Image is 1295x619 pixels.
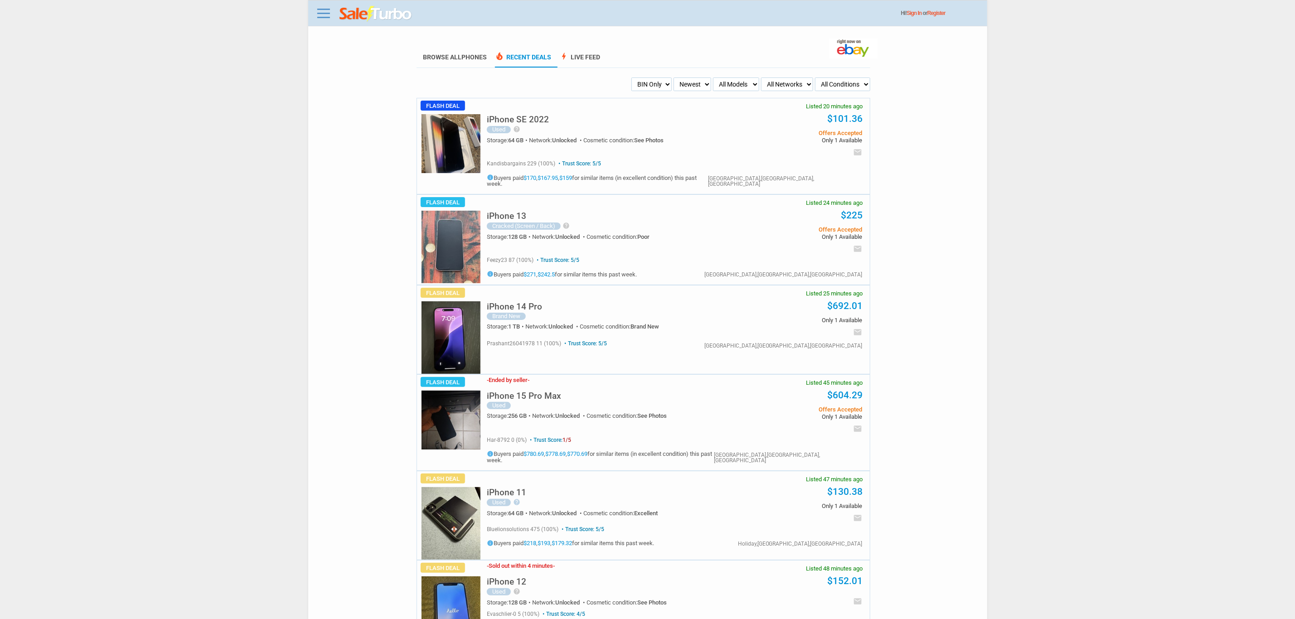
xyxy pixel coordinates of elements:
[487,271,637,277] h5: Buyers paid , for similar items this past week.
[487,437,527,443] span: har-8792 0 (0%)
[726,234,862,240] span: Only 1 Available
[422,391,480,450] img: s-l225.jpg
[487,222,561,230] div: Cracked (Screen / Back)
[487,160,555,167] span: kandisbargains 229 (100%)
[854,597,863,606] i: email
[487,324,525,329] div: Storage:
[548,323,573,330] span: Unlocked
[487,115,549,124] h5: iPhone SE 2022
[806,103,863,109] span: Listed 20 minutes ago
[806,476,863,482] span: Listed 47 minutes ago
[854,424,863,433] i: email
[923,10,946,16] span: or
[634,137,664,144] span: See Photos
[423,53,487,61] a: Browse AllPhones
[487,340,561,347] span: prashant26041978 11 (100%)
[927,10,946,16] a: Register
[841,210,863,221] a: $225
[583,510,658,516] div: Cosmetic condition:
[487,488,526,497] h5: iPhone 11
[513,588,520,595] i: help
[422,211,480,283] img: s-l225.jpg
[560,526,604,532] span: Trust Score: 5/5
[487,377,489,383] span: -
[524,540,536,547] a: $218
[487,257,534,263] span: feezy23 87 (100%)
[532,234,587,240] div: Network:
[422,487,480,560] img: s-l225.jpg
[513,126,520,133] i: help
[637,599,667,606] span: See Photos
[828,575,863,586] a: $152.01
[487,402,511,409] div: Used
[726,130,862,136] span: Offers Accepted
[508,233,527,240] span: 128 GB
[532,413,587,419] div: Network:
[487,450,494,457] i: info
[487,174,494,181] i: info
[421,474,465,484] span: Flash Deal
[487,540,494,546] i: info
[508,599,527,606] span: 128 GB
[495,53,551,68] a: local_fire_departmentRecent Deals
[553,562,555,569] span: -
[806,566,863,571] span: Listed 48 minutes ago
[552,510,577,517] span: Unlocked
[487,510,529,516] div: Storage:
[854,513,863,522] i: email
[580,324,659,329] div: Cosmetic condition:
[583,137,664,143] div: Cosmetic condition:
[421,563,465,573] span: Flash Deal
[487,304,542,311] a: iPhone 14 Pro
[529,137,583,143] div: Network:
[854,244,863,253] i: email
[563,340,607,347] span: Trust Score: 5/5
[487,611,539,617] span: evaschlier-0 5 (100%)
[806,290,863,296] span: Listed 25 minutes ago
[524,174,536,181] a: $170
[487,600,532,605] div: Storage:
[555,599,580,606] span: Unlocked
[340,6,412,22] img: saleturbo.com - Online Deals and Discount Coupons
[487,302,542,311] h5: iPhone 14 Pro
[461,53,487,61] span: Phones
[559,53,600,68] a: boltLive Feed
[828,486,863,497] a: $130.38
[541,611,585,617] span: Trust Score: 4/5
[587,600,667,605] div: Cosmetic condition:
[528,377,529,383] span: -
[524,451,544,458] a: $780.69
[487,126,511,133] div: Used
[487,213,526,220] a: iPhone 13
[487,413,532,419] div: Storage:
[487,377,529,383] h3: Ended by seller
[421,197,465,207] span: Flash Deal
[487,393,561,400] a: iPhone 15 Pro Max
[587,234,650,240] div: Cosmetic condition:
[704,343,863,348] div: [GEOGRAPHIC_DATA],[GEOGRAPHIC_DATA],[GEOGRAPHIC_DATA]
[726,406,862,412] span: Offers Accepted
[487,313,526,320] div: Brand New
[637,412,667,419] span: See Photos
[487,540,654,546] h5: Buyers paid , , for similar items this past week.
[421,288,465,298] span: Flash Deal
[726,414,862,420] span: Only 1 Available
[726,227,862,232] span: Offers Accepted
[538,540,550,547] a: $193
[907,10,922,16] a: Sign In
[828,300,863,311] a: $692.01
[529,510,583,516] div: Network:
[828,390,863,401] a: $604.29
[422,114,480,173] img: s-l225.jpg
[714,452,863,463] div: [GEOGRAPHIC_DATA],[GEOGRAPHIC_DATA],[GEOGRAPHIC_DATA]
[828,113,863,124] a: $101.36
[726,503,862,509] span: Only 1 Available
[557,160,601,167] span: Trust Score: 5/5
[631,323,659,330] span: Brand New
[508,510,524,517] span: 64 GB
[508,412,527,419] span: 256 GB
[422,301,480,374] img: s-l225.jpg
[726,317,862,323] span: Only 1 Available
[487,490,526,497] a: iPhone 11
[525,324,580,329] div: Network:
